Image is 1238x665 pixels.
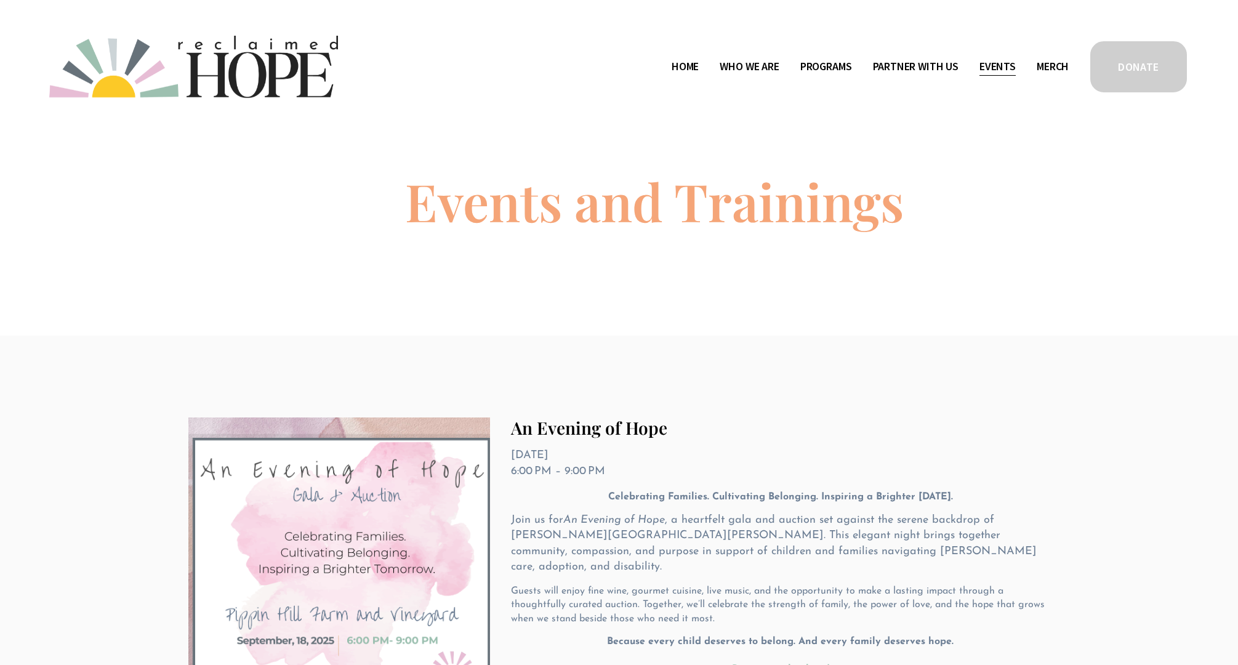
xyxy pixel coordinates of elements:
a: Events [979,57,1016,77]
a: folder dropdown [720,57,779,77]
em: An Evening of Hope [563,515,665,526]
span: Who We Are [720,58,779,76]
span: Partner With Us [873,58,959,76]
a: folder dropdown [873,57,959,77]
strong: Because every child deserves to belong. And every family deserves hope. [607,637,954,647]
a: Home [672,57,699,77]
strong: Celebrating Families. Cultivating Belonging. Inspiring a Brighter [DATE]. [608,492,953,502]
a: Merch [1037,57,1069,77]
p: Join us for , a heartfelt gala and auction set against the serene backdrop of [PERSON_NAME][GEOGR... [511,513,1050,575]
h1: Events and Trainings [405,175,904,227]
time: 9:00 PM [565,466,605,477]
span: Programs [800,58,852,76]
time: 6:00 PM [511,466,552,477]
img: Reclaimed Hope Initiative [49,36,338,98]
a: An Evening of Hope [511,416,667,439]
a: DONATE [1088,39,1188,94]
p: Guests will enjoy fine wine, gourmet cuisine, live music, and the opportunity to make a lasting i... [511,584,1050,626]
time: [DATE] [511,450,549,461]
a: folder dropdown [800,57,852,77]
